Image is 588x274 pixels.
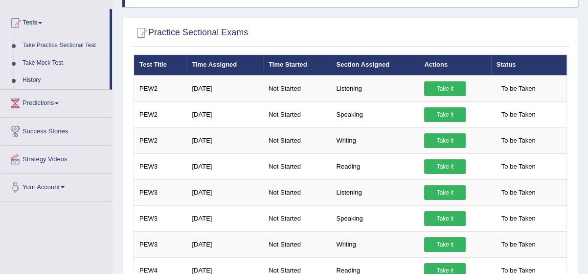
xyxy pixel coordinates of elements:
td: [DATE] [186,153,263,179]
th: Time Assigned [186,55,263,75]
td: [DATE] [186,127,263,153]
td: Not Started [263,127,331,153]
th: Section Assigned [331,55,419,75]
th: Test Title [134,55,187,75]
td: Not Started [263,153,331,179]
a: Strategy Videos [0,146,112,170]
td: Not Started [263,205,331,231]
h2: Practice Sectional Exams [134,25,248,40]
td: Speaking [331,101,419,127]
a: Take it [424,159,466,174]
td: Not Started [263,231,331,257]
td: Listening [331,75,419,102]
td: PEW3 [134,153,187,179]
td: Writing [331,231,419,257]
td: PEW2 [134,127,187,153]
span: To be Taken [497,211,541,226]
span: To be Taken [497,237,541,252]
td: PEW3 [134,205,187,231]
td: Not Started [263,75,331,102]
th: Actions [419,55,491,75]
a: Take it [424,133,466,148]
a: Predictions [0,90,112,114]
td: PEW2 [134,101,187,127]
td: Writing [331,127,419,153]
td: PEW3 [134,179,187,205]
th: Status [491,55,567,75]
span: To be Taken [497,185,541,200]
th: Time Started [263,55,331,75]
td: Not Started [263,179,331,205]
a: Success Stories [0,118,112,142]
td: [DATE] [186,179,263,205]
a: Take it [424,237,466,252]
td: Reading [331,153,419,179]
span: To be Taken [497,81,541,96]
td: [DATE] [186,205,263,231]
td: [DATE] [186,231,263,257]
td: Speaking [331,205,419,231]
a: Your Account [0,174,112,198]
td: Listening [331,179,419,205]
td: PEW2 [134,75,187,102]
a: History [18,72,110,89]
a: Take it [424,211,466,226]
a: Take it [424,107,466,122]
td: [DATE] [186,75,263,102]
a: Tests [0,9,110,34]
span: To be Taken [497,107,541,122]
a: Take it [424,185,466,200]
td: PEW3 [134,231,187,257]
span: To be Taken [497,133,541,148]
a: Take Mock Test [18,54,110,72]
td: [DATE] [186,101,263,127]
a: Take it [424,81,466,96]
span: To be Taken [497,159,541,174]
a: Take Practice Sectional Test [18,37,110,54]
td: Not Started [263,101,331,127]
